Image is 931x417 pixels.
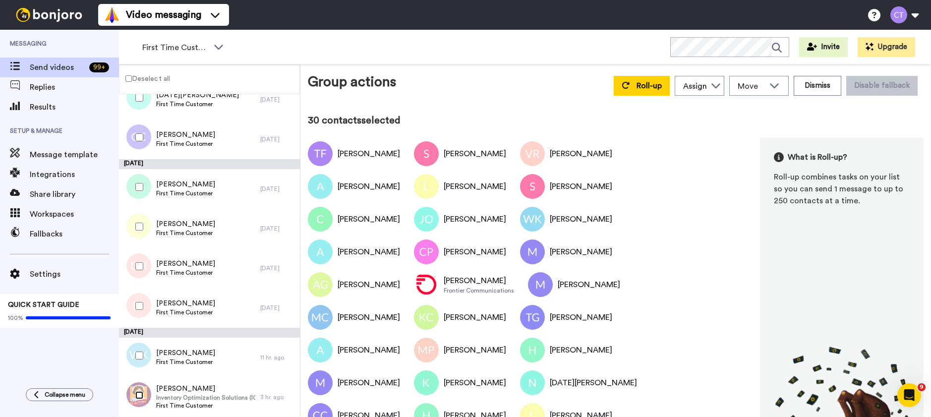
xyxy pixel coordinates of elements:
[614,76,670,96] button: Roll-up
[550,377,637,389] div: [DATE][PERSON_NAME]
[550,148,612,160] div: [PERSON_NAME]
[260,264,295,272] div: [DATE]
[550,246,612,258] div: [PERSON_NAME]
[550,344,612,356] div: [PERSON_NAME]
[414,370,439,395] img: Image of Kate Duffy
[8,314,23,322] span: 100%
[30,149,119,161] span: Message template
[156,189,215,197] span: First Time Customer
[308,370,333,395] img: Image of Melissa Kennedy
[338,279,400,291] div: [PERSON_NAME]
[45,391,85,399] span: Collapse menu
[799,37,848,57] button: Invite
[338,246,400,258] div: [PERSON_NAME]
[260,96,295,104] div: [DATE]
[308,305,333,330] img: Image of Mary Church
[550,311,612,323] div: [PERSON_NAME]
[260,304,295,312] div: [DATE]
[858,37,915,57] button: Upgrade
[444,275,514,287] div: [PERSON_NAME]
[558,279,620,291] div: [PERSON_NAME]
[520,239,545,264] img: Image of Mendi Higgins
[308,174,333,199] img: Image of Jack Yeomans
[30,61,85,73] span: Send videos
[260,225,295,233] div: [DATE]
[30,188,119,200] span: Share library
[338,180,400,192] div: [PERSON_NAME]
[308,114,924,127] div: 30 contacts selected
[8,301,79,308] span: QUICK START GUIDE
[260,185,295,193] div: [DATE]
[119,328,300,338] div: [DATE]
[444,344,506,356] div: [PERSON_NAME]
[125,75,132,82] input: Deselect all
[142,42,209,54] span: First Time Customer
[119,159,300,169] div: [DATE]
[414,174,439,199] img: Image of Laura Brown
[89,62,109,72] div: 99 +
[444,377,506,389] div: [PERSON_NAME]
[156,229,215,237] span: First Time Customer
[414,272,439,297] img: Image of Wendy Fox
[260,393,295,401] div: 3 hr. ago
[308,141,333,166] img: Image of Tamara Frattalone
[414,338,439,362] img: Image of Maury Peterson
[30,228,119,240] span: Fallbacks
[156,358,215,366] span: First Time Customer
[897,383,921,407] iframe: Intercom live chat
[30,208,119,220] span: Workspaces
[918,383,926,391] span: 9
[12,8,86,22] img: bj-logo-header-white.svg
[414,207,439,232] img: Image of Jana Owen
[550,213,612,225] div: [PERSON_NAME]
[308,207,333,232] img: Image of Cindy J Laney
[550,180,612,192] div: [PERSON_NAME]
[156,384,255,394] span: [PERSON_NAME]
[338,148,400,160] div: [PERSON_NAME]
[414,239,439,264] img: Image of Cheryl Persons
[30,101,119,113] span: Results
[444,287,514,295] div: Frontier Communications
[520,141,545,166] img: Image of Victoria Rojas
[156,394,255,402] span: Inventory Optimization Solutions (IOS)
[104,7,120,23] img: vm-color.svg
[156,308,215,316] span: First Time Customer
[156,219,215,229] span: [PERSON_NAME]
[156,269,215,277] span: First Time Customer
[520,305,545,330] img: Image of Tyler Griffiths
[260,354,295,361] div: 11 hr. ago
[308,272,333,297] img: Image of Annie Geyen
[444,213,506,225] div: [PERSON_NAME]
[338,377,400,389] div: [PERSON_NAME]
[520,338,545,362] img: Image of Margaret Healy
[444,148,506,160] div: [PERSON_NAME]
[444,311,506,323] div: [PERSON_NAME]
[444,246,506,258] div: [PERSON_NAME]
[30,81,119,93] span: Replies
[26,388,93,401] button: Collapse menu
[308,338,333,362] img: Image of Angela Robinson
[156,130,215,140] span: [PERSON_NAME]
[30,169,119,180] span: Integrations
[126,8,201,22] span: Video messaging
[156,402,255,410] span: First Time Customer
[788,151,847,163] span: What is Roll-up?
[774,171,910,207] div: Roll-up combines tasks on your list so you can send 1 message to up to 250 contacts at a time.
[119,72,170,84] label: Deselect all
[156,348,215,358] span: [PERSON_NAME]
[156,259,215,269] span: [PERSON_NAME]
[338,311,400,323] div: [PERSON_NAME]
[156,298,215,308] span: [PERSON_NAME]
[520,174,545,199] img: Image of Sheerie Ball
[156,90,239,100] span: [DATE][PERSON_NAME]
[156,100,239,108] span: First Time Customer
[308,239,333,264] img: Image of Audrey Dworak
[156,179,215,189] span: [PERSON_NAME]
[637,82,662,90] span: Roll-up
[846,76,918,96] button: Disable fallback
[414,141,439,166] img: Image of Maria Tocaj
[308,72,396,96] div: Group actions
[738,80,764,92] span: Move
[444,180,506,192] div: [PERSON_NAME]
